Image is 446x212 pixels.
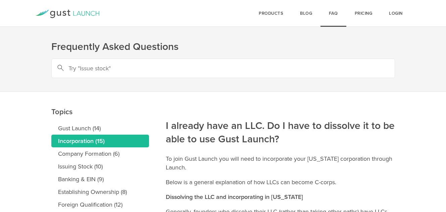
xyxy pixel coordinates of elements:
input: Try "Issue stock" [51,59,395,78]
a: Establishing Ownership (8) [51,186,149,198]
h1: Frequently Asked Questions [51,40,395,54]
a: Issuing Stock (10) [51,160,149,173]
h2: Topics [51,60,149,119]
a: Gust Launch (14) [51,122,149,135]
a: Incorporation (15) [51,135,149,147]
a: Banking & EIN (9) [51,173,149,186]
p: Below is a general explanation of how LLCs can become C-corps. [166,178,395,187]
strong: Dissolving the LLC and incorporating in [US_STATE] [166,193,303,201]
a: Foreign Qualification (12) [51,198,149,211]
a: Company Formation (6) [51,147,149,160]
h2: I already have an LLC. Do I have to dissolve it to be able to use Gust Launch? [166,74,395,146]
p: To join Gust Launch you will need to incorporate your [US_STATE] corporation through Launch. [166,154,395,172]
